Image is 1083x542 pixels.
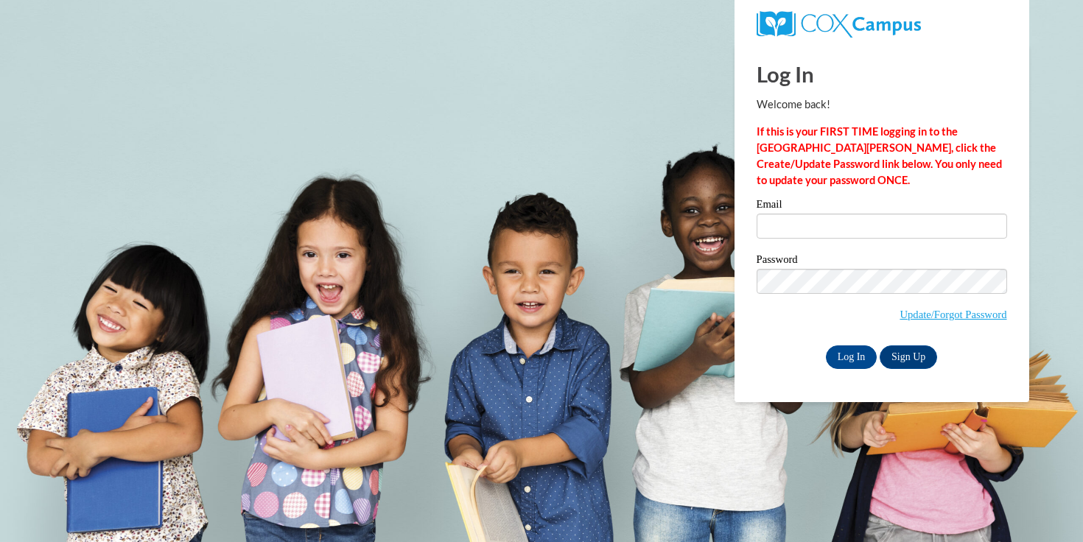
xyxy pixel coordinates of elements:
p: Welcome back! [757,96,1007,113]
a: Update/Forgot Password [900,309,1006,320]
a: COX Campus [757,17,921,29]
strong: If this is your FIRST TIME logging in to the [GEOGRAPHIC_DATA][PERSON_NAME], click the Create/Upd... [757,125,1002,186]
h1: Log In [757,59,1007,89]
a: Sign Up [880,345,937,369]
input: Log In [826,345,877,369]
label: Email [757,199,1007,214]
img: COX Campus [757,11,921,38]
label: Password [757,254,1007,269]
